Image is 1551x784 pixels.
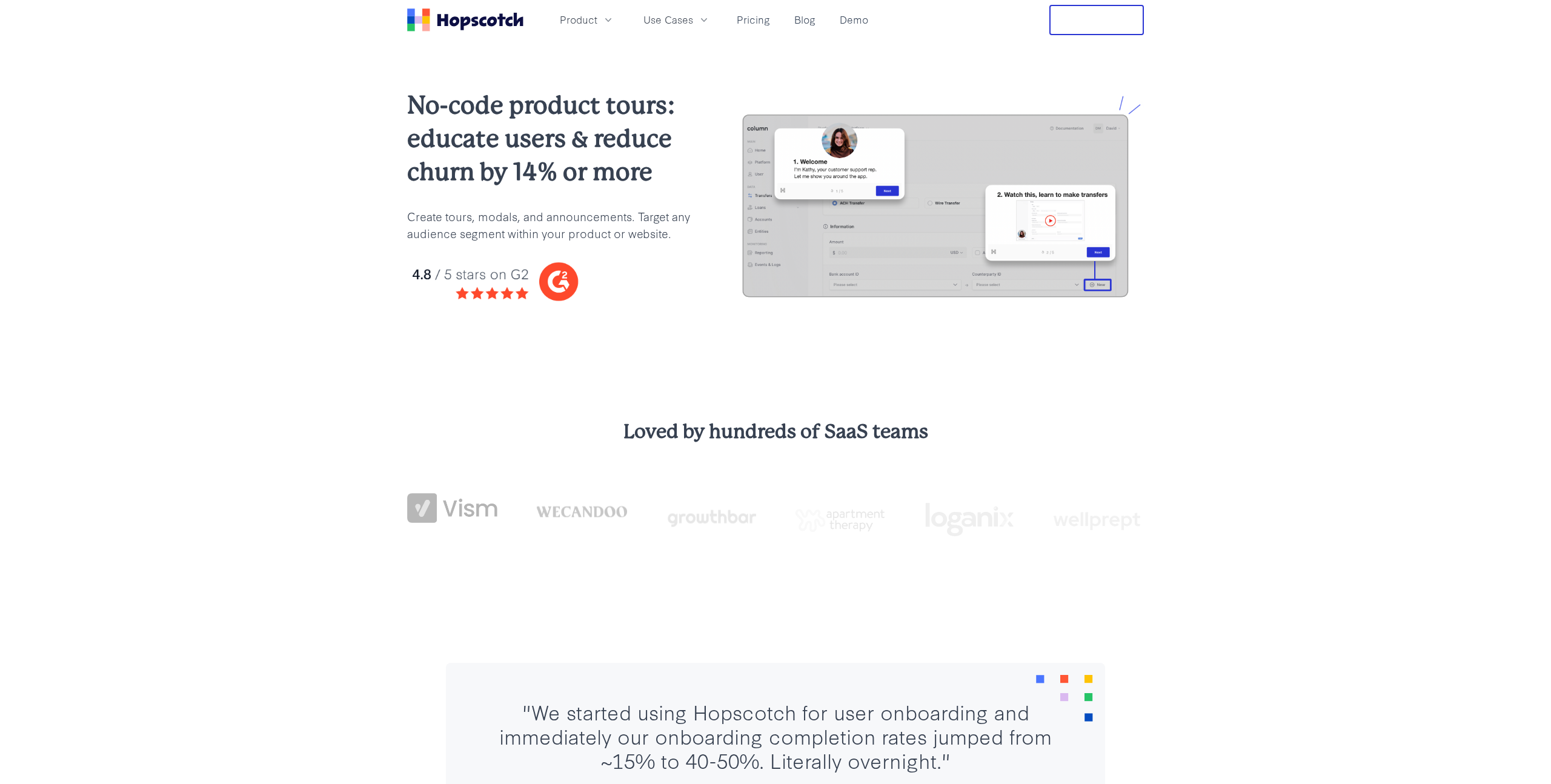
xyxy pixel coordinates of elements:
img: vism logo [407,493,497,523]
img: wecandoo-logo [536,504,626,517]
p: Create tours, modals, and announcements. Target any audience segment within your product or website. [407,208,691,242]
img: png-apartment-therapy-house-studio-apartment-home [795,509,885,532]
img: wellprept logo [1054,508,1144,533]
button: Product [553,10,622,30]
button: Free Trial [1049,5,1144,35]
img: hopscotch product tours for saas businesses [730,95,1144,315]
img: loganix-logo [924,496,1014,543]
h3: Loved by hundreds of SaaS teams [407,419,1144,445]
a: Home [407,8,523,32]
a: Demo [835,10,873,30]
span: Product [560,12,597,27]
img: hopscotch g2 [407,256,691,308]
h2: No-code product tours: educate users & reduce churn by 14% or more [407,88,691,188]
img: growthbar-logo [666,510,756,527]
span: Use Cases [643,12,693,27]
a: Blog [789,10,820,30]
a: Pricing [732,10,775,30]
button: Use Cases [636,10,717,30]
div: "We started using Hopscotch for user onboarding and immediately our onboarding completion rates j... [482,699,1069,772]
